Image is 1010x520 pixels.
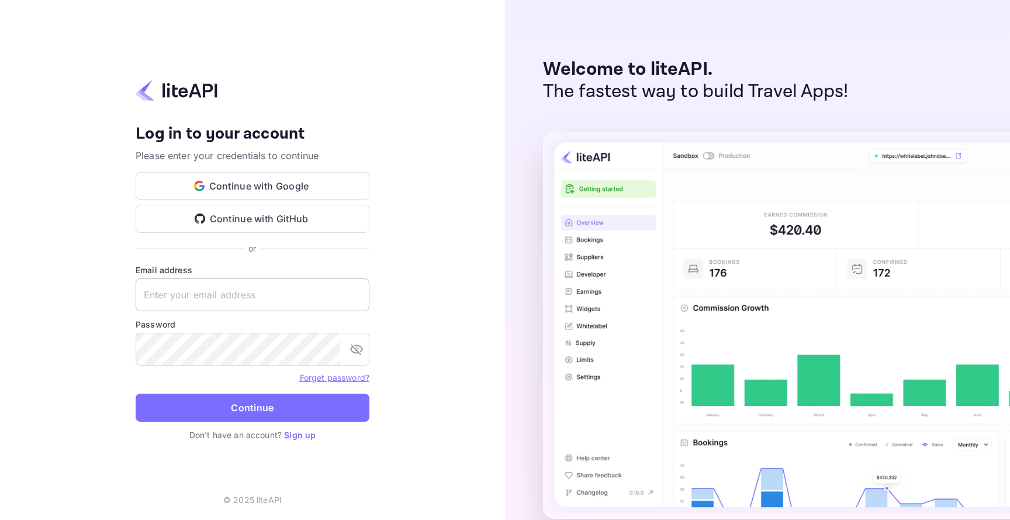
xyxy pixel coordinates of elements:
label: Password [136,318,369,330]
button: toggle password visibility [345,338,368,361]
p: Welcome to liteAPI. [543,58,849,81]
img: liteapi [136,79,217,102]
p: Don't have an account? [136,429,369,441]
p: © 2025 liteAPI [223,494,282,506]
a: Forget password? [300,371,369,383]
a: Forget password? [300,373,369,383]
p: Please enter your credentials to continue [136,149,369,163]
a: Sign up [284,430,316,440]
button: Continue with GitHub [136,205,369,233]
button: Continue with Google [136,172,369,200]
button: Continue [136,394,369,422]
h4: Log in to your account [136,124,369,144]
p: The fastest way to build Travel Apps! [543,81,849,103]
input: Enter your email address [136,278,369,311]
p: or [248,242,256,254]
label: Email address [136,264,369,276]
